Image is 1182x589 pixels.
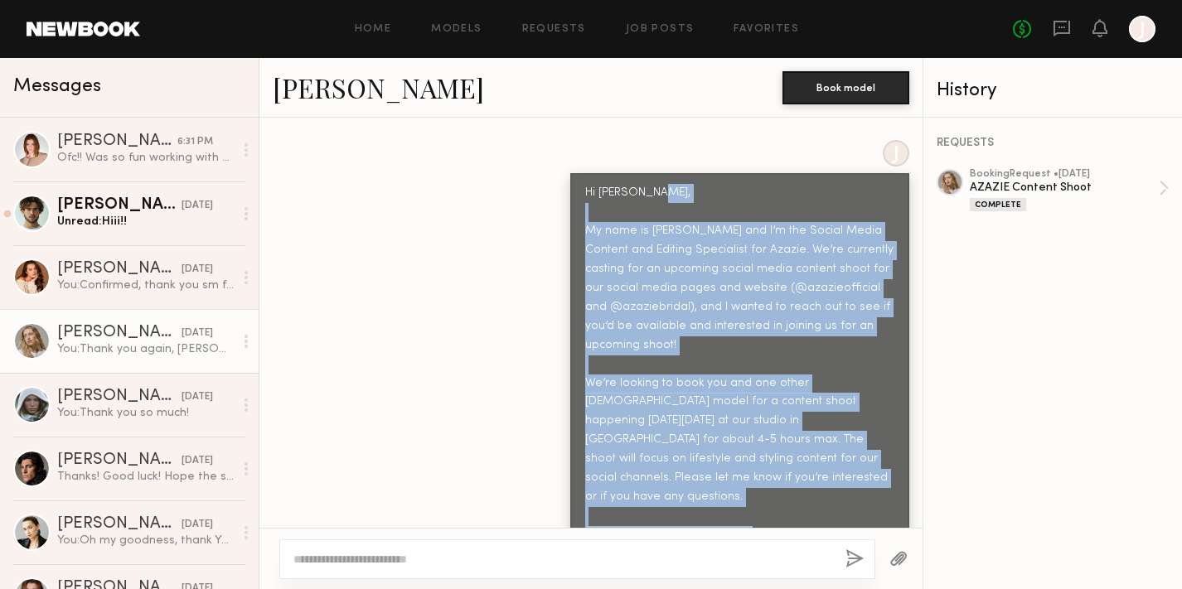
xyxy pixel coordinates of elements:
div: [PERSON_NAME] [57,516,182,533]
div: [DATE] [182,389,213,405]
div: Thanks! Good luck! Hope the shoot goes well! [57,469,234,485]
a: Home [355,24,392,35]
div: 6:31 PM [177,134,213,150]
div: REQUESTS [937,138,1169,149]
div: [DATE] [182,517,213,533]
a: Book model [782,80,909,94]
a: bookingRequest •[DATE]AZAZIE Content ShootComplete [970,169,1169,211]
div: You: Oh my goodness, thank YOU! You were wonderful to work with. Hugs! :) [57,533,234,548]
div: [PERSON_NAME] [57,197,182,214]
div: You: Thank you so much! [57,405,234,421]
a: Models [431,24,482,35]
div: Unread: Hiii!! [57,214,234,229]
div: [DATE] [182,453,213,469]
a: J [1129,16,1155,42]
div: AZAZIE Content Shoot [970,180,1159,196]
div: [PERSON_NAME] [57,261,182,278]
div: You: Confirmed, thank you sm for coming. See you soon <3 [57,278,234,293]
div: [PERSON_NAME] [57,325,182,341]
a: Job Posts [626,24,695,35]
div: [PERSON_NAME] [57,452,182,469]
a: Requests [522,24,586,35]
div: [DATE] [182,262,213,278]
div: booking Request • [DATE] [970,169,1159,180]
div: [PERSON_NAME] [57,133,177,150]
a: [PERSON_NAME] [273,70,484,105]
div: Complete [970,198,1026,211]
span: Messages [13,77,101,96]
div: Hi [PERSON_NAME], My name is [PERSON_NAME] and I’m the Social Media Content and Editing Specialis... [585,184,894,564]
div: [PERSON_NAME] [57,389,182,405]
a: Favorites [734,24,799,35]
div: [DATE] [182,326,213,341]
div: History [937,81,1169,100]
div: Ofc!! Was so fun working with y’all 💗 [57,150,234,166]
button: Book model [782,71,909,104]
div: You: Thank you again, [PERSON_NAME]! [57,341,234,357]
div: [DATE] [182,198,213,214]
